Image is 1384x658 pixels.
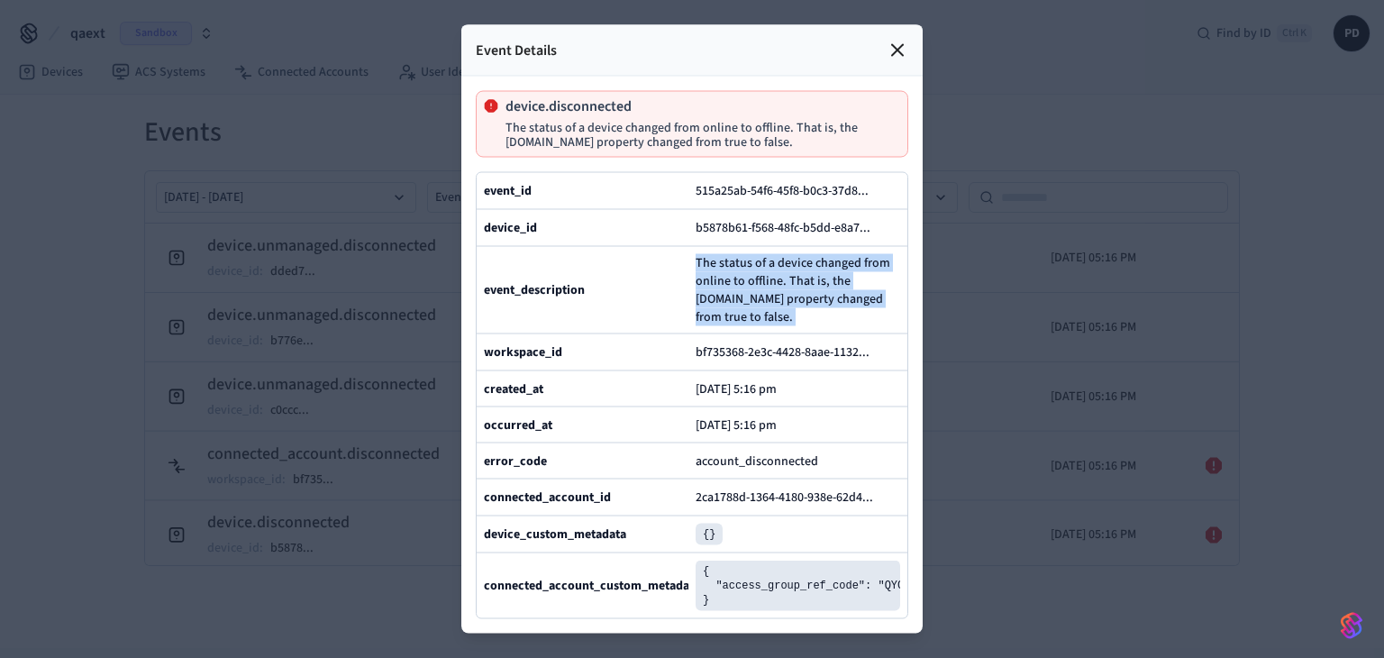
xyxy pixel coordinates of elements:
[476,40,557,61] p: Event Details
[484,343,562,361] b: workspace_id
[505,99,893,114] p: device.disconnected
[696,452,818,470] span: account_disconnected
[484,577,700,595] b: connected_account_custom_metadata
[505,121,893,150] p: The status of a device changed from online to offline. That is, the [DOMAIN_NAME] property change...
[696,254,900,326] span: The status of a device changed from online to offline. That is, the [DOMAIN_NAME] property change...
[1341,611,1362,640] img: SeamLogoGradient.69752ec5.svg
[484,452,547,470] b: error_code
[484,489,611,507] b: connected_account_id
[696,561,900,611] pre: { "access_group_ref_code": "QYCH-HGE-163" }
[484,219,537,237] b: device_id
[484,379,543,398] b: created_at
[696,417,777,432] p: [DATE] 5:16 pm
[484,182,532,200] b: event_id
[696,381,777,396] p: [DATE] 5:16 pm
[696,524,723,545] pre: {}
[484,281,585,299] b: event_description
[692,180,887,202] button: 515a25ab-54f6-45f8-b0c3-37d8...
[484,416,552,434] b: occurred_at
[484,525,626,544] b: device_custom_metadata
[692,342,888,363] button: bf735368-2e3c-4428-8aae-1132...
[692,217,888,239] button: b5878b61-f568-48fc-b5dd-e8a7...
[692,487,891,508] button: 2ca1788d-1364-4180-938e-62d4...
